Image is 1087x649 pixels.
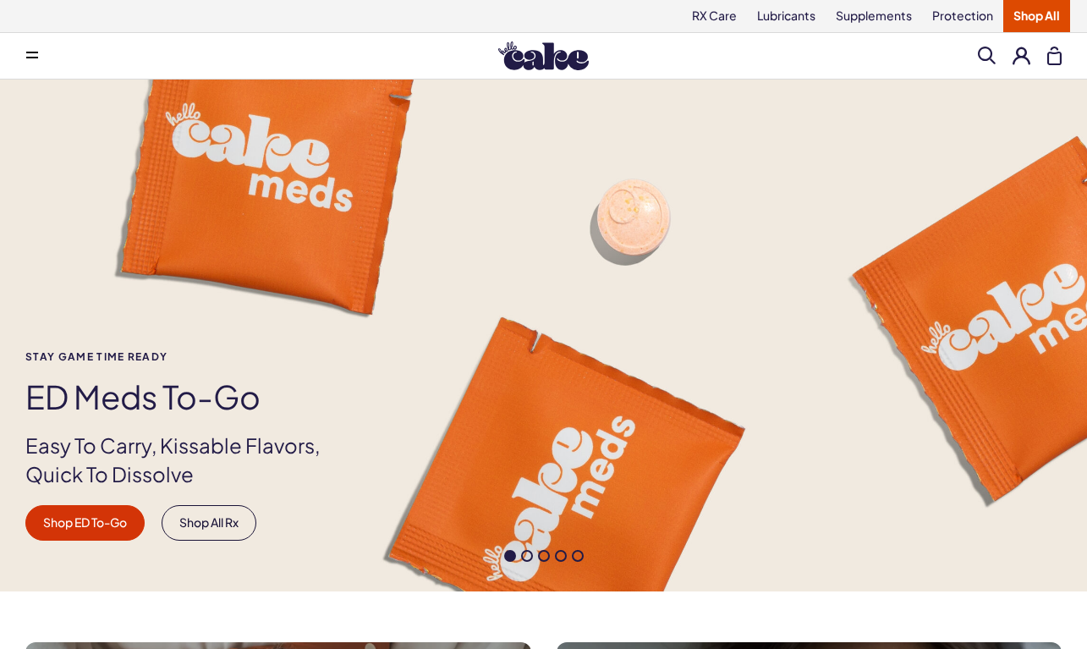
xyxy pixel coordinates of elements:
[162,505,256,541] a: Shop All Rx
[25,379,349,415] h1: ED Meds to-go
[25,432,349,488] p: Easy To Carry, Kissable Flavors, Quick To Dissolve
[498,41,589,70] img: Hello Cake
[25,505,145,541] a: Shop ED To-Go
[25,351,349,362] span: Stay Game time ready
